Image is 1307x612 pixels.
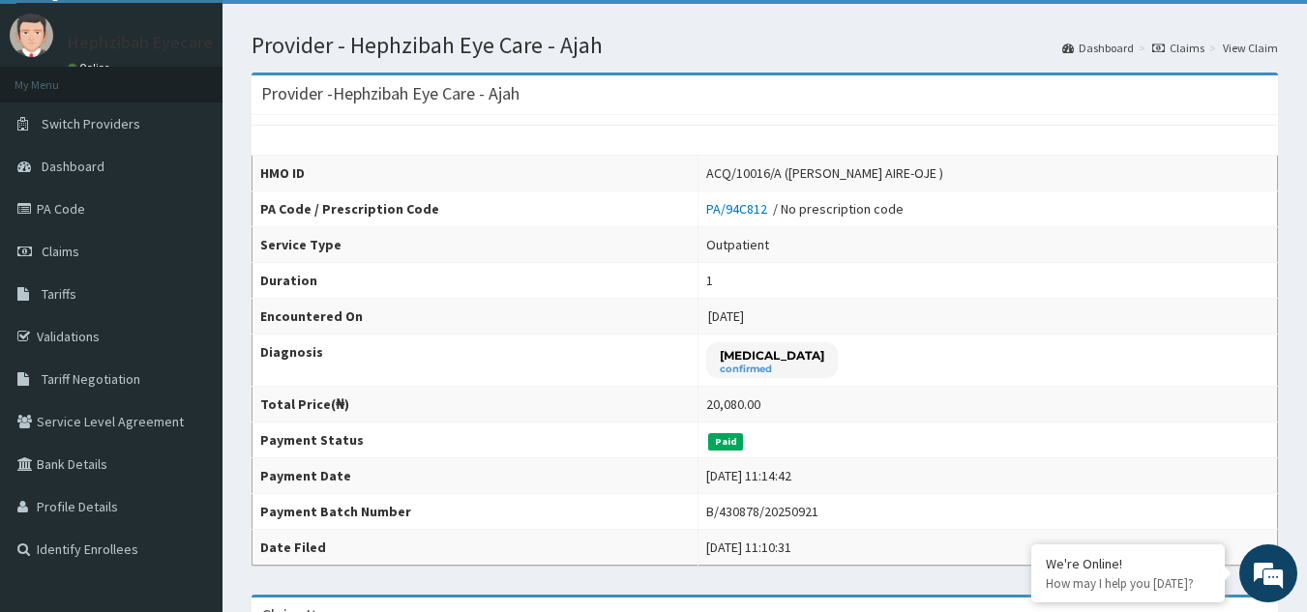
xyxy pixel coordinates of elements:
div: Minimize live chat window [317,10,364,56]
th: Diagnosis [252,335,698,387]
p: How may I help you today? [1046,575,1210,592]
small: confirmed [720,364,824,374]
h1: Provider - Hephzibah Eye Care - Ajah [252,33,1278,58]
th: Duration [252,263,698,299]
div: / No prescription code [706,199,904,219]
div: We're Online! [1046,555,1210,572]
div: ACQ/10016/A ([PERSON_NAME] AIRE-OJE ) [706,163,943,183]
div: 1 [706,271,713,290]
p: Hephzibah Eyecare [68,34,213,51]
textarea: Type your message and hit 'Enter' [10,407,369,475]
th: Payment Status [252,423,698,458]
a: Dashboard [1062,40,1134,56]
th: Date Filed [252,530,698,566]
img: User Image [10,14,53,57]
h3: Provider - Hephzibah Eye Care - Ajah [261,85,520,102]
th: Payment Batch Number [252,494,698,530]
th: Service Type [252,227,698,263]
a: View Claim [1223,40,1278,56]
div: B/430878/20250921 [706,502,818,521]
span: We're online! [112,183,267,378]
div: Chat with us now [101,108,325,133]
span: [DATE] [708,307,744,325]
span: Claims [42,243,79,260]
span: Tariffs [42,285,76,303]
div: [DATE] 11:14:42 [706,466,791,485]
th: Payment Date [252,458,698,494]
span: Paid [708,433,743,451]
div: Outpatient [706,235,769,254]
p: [MEDICAL_DATA] [720,347,824,364]
a: Online [68,61,114,74]
span: Switch Providers [42,115,140,132]
a: Claims [1152,40,1204,56]
th: Encountered On [252,299,698,335]
th: Total Price(₦) [252,387,698,423]
th: HMO ID [252,156,698,191]
div: [DATE] 11:10:31 [706,538,791,557]
span: Tariff Negotiation [42,370,140,388]
img: d_794563401_company_1708531726252_794563401 [36,97,78,145]
div: 20,080.00 [706,394,760,414]
a: PA/94C812 [706,200,773,218]
th: PA Code / Prescription Code [252,191,698,227]
span: Dashboard [42,158,104,175]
